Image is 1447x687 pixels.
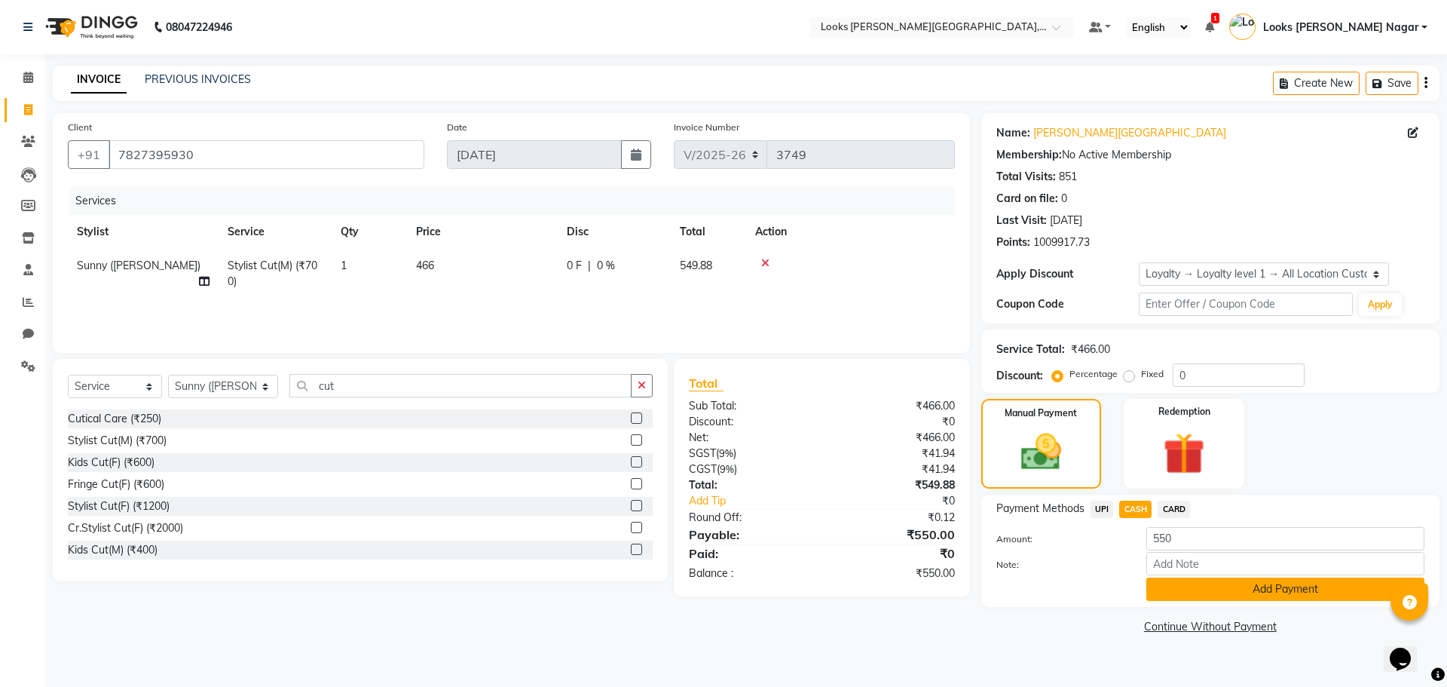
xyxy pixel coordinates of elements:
div: ₹549.88 [821,477,965,493]
div: ₹466.00 [1071,342,1110,357]
label: Client [68,121,92,134]
div: Last Visit: [996,213,1047,228]
div: Round Off: [678,510,821,526]
div: Cr.Stylist Cut(F) (₹2000) [68,520,183,536]
th: Disc [558,215,671,249]
div: Card on file: [996,191,1058,207]
img: logo [38,6,142,48]
div: Services [69,187,966,215]
div: ₹466.00 [821,430,965,446]
div: Sub Total: [678,398,821,414]
label: Percentage [1069,367,1118,381]
div: Payable: [678,526,821,544]
div: Points: [996,235,1030,250]
input: Enter Offer / Coupon Code [1139,293,1353,316]
div: Stylist Cut(F) (₹1200) [68,498,170,514]
button: Add Payment [1146,578,1424,601]
span: Payment Methods [996,501,1084,517]
a: INVOICE [71,66,127,94]
div: 0 [1061,191,1067,207]
label: Note: [985,558,1135,572]
button: Save [1366,72,1418,95]
button: +91 [68,140,110,169]
div: ₹550.00 [821,526,965,544]
b: 08047224946 [166,6,232,48]
span: Stylist Cut(M) (₹700) [228,259,317,288]
span: Looks [PERSON_NAME] Nagar [1263,20,1418,35]
img: Looks Kamla Nagar [1229,14,1256,40]
div: Cutical Care (₹250) [68,411,161,427]
th: Total [671,215,746,249]
div: Stylist Cut(M) (₹700) [68,433,167,449]
div: ( ) [678,462,821,477]
span: 0 F [567,258,582,274]
a: [PERSON_NAME][GEOGRAPHIC_DATA] [1033,125,1226,141]
div: ₹0 [846,493,965,509]
a: 1 [1205,20,1214,34]
a: Continue Without Payment [984,619,1436,635]
span: 1 [1211,13,1219,23]
span: 1 [341,259,347,272]
div: Name: [996,125,1030,141]
div: No Active Membership [996,147,1424,163]
div: Fringe Cut(F) (₹600) [68,477,164,492]
span: CGST [689,462,717,476]
input: Amount [1146,527,1424,551]
div: Balance : [678,566,821,581]
span: 9% [720,463,734,475]
label: Amount: [985,532,1135,546]
img: _cash.svg [1008,429,1074,475]
span: 0 % [597,258,615,274]
th: Action [746,215,955,249]
label: Date [447,121,467,134]
div: Coupon Code [996,296,1139,312]
div: Kids Cut(M) (₹400) [68,542,158,558]
div: Discount: [678,414,821,430]
span: CASH [1119,501,1152,518]
div: Service Total: [996,342,1065,357]
span: 466 [416,259,434,272]
span: 549.88 [680,259,712,272]
div: Discount: [996,368,1043,384]
div: ₹0 [821,544,965,563]
th: Stylist [68,215,219,249]
a: PREVIOUS INVOICES [145,72,251,86]
span: UPI [1091,501,1114,518]
div: ( ) [678,446,821,462]
div: Apply Discount [996,266,1139,282]
input: Add Note [1146,552,1424,575]
label: Fixed [1141,367,1164,381]
span: 9% [719,447,733,459]
div: Total: [678,477,821,493]
label: Redemption [1158,405,1210,419]
div: Paid: [678,544,821,563]
div: Net: [678,430,821,446]
input: Search by Name/Mobile/Email/Code [109,140,424,169]
div: Total Visits: [996,169,1056,185]
div: ₹466.00 [821,398,965,414]
div: ₹41.94 [821,446,965,462]
div: ₹0.12 [821,510,965,526]
a: Add Tip [678,493,846,509]
div: 1009917.73 [1033,235,1090,250]
iframe: chat widget [1384,627,1432,672]
span: SGST [689,446,716,460]
span: Total [689,376,723,391]
th: Price [407,215,558,249]
button: Create New [1273,72,1360,95]
label: Invoice Number [674,121,739,134]
span: | [588,258,591,274]
div: ₹0 [821,414,965,430]
button: Apply [1359,293,1402,316]
label: Manual Payment [1005,406,1077,420]
div: Kids Cut(F) (₹600) [68,455,154,471]
input: Search or Scan [289,374,632,397]
div: [DATE] [1050,213,1082,228]
div: ₹41.94 [821,462,965,477]
img: _gift.svg [1150,428,1218,480]
div: 851 [1059,169,1077,185]
span: Sunny ([PERSON_NAME]) [77,259,200,272]
th: Service [219,215,332,249]
span: CARD [1158,501,1190,518]
div: ₹550.00 [821,566,965,581]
